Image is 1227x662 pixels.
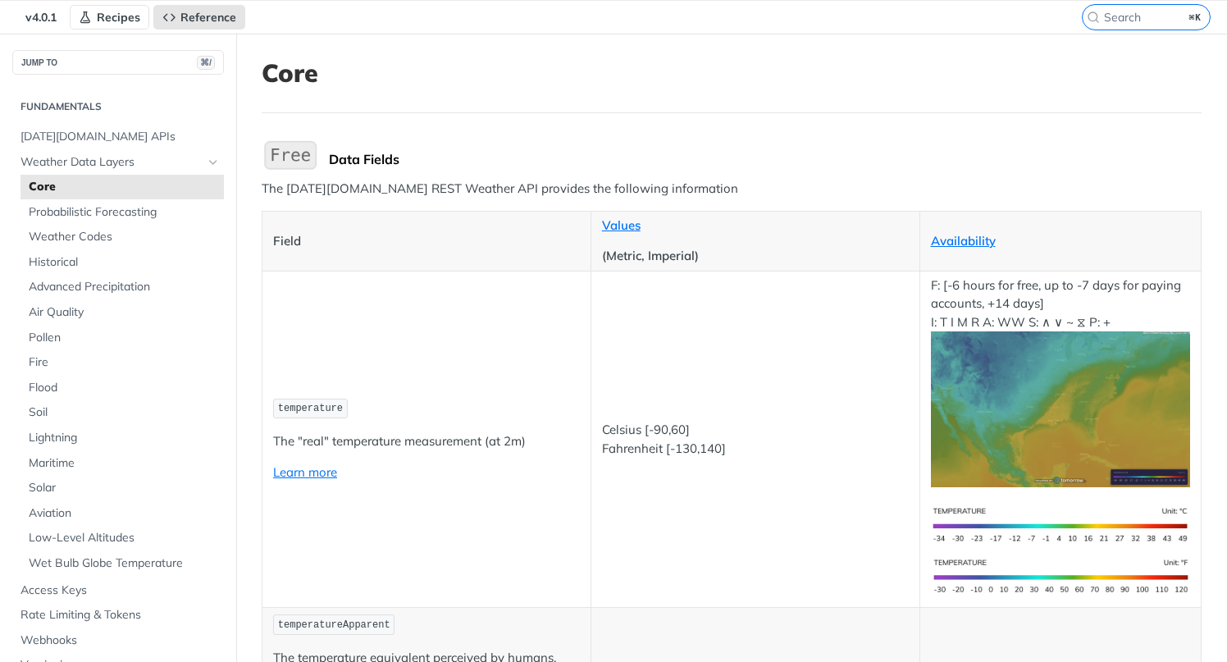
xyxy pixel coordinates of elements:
[21,632,220,649] span: Webhooks
[21,175,224,199] a: Core
[29,254,220,271] span: Historical
[29,204,220,221] span: Probabilistic Forecasting
[1185,9,1206,25] kbd: ⌘K
[931,233,996,249] a: Availability
[180,10,236,25] span: Reference
[21,154,203,171] span: Weather Data Layers
[21,376,224,400] a: Flood
[21,200,224,225] a: Probabilistic Forecasting
[278,619,390,631] span: temperatureApparent
[262,180,1202,199] p: The [DATE][DOMAIN_NAME] REST Weather API provides the following information
[931,516,1191,532] span: Expand image
[29,354,220,371] span: Fire
[21,426,224,450] a: Lightning
[21,326,224,350] a: Pollen
[12,603,224,628] a: Rate Limiting & Tokens
[16,5,66,30] span: v4.0.1
[29,279,220,295] span: Advanced Precipitation
[29,505,220,522] span: Aviation
[21,526,224,550] a: Low-Level Altitudes
[21,300,224,325] a: Air Quality
[21,250,224,275] a: Historical
[12,99,224,114] h2: Fundamentals
[197,56,215,70] span: ⌘/
[12,50,224,75] button: JUMP TO⌘/
[21,582,220,599] span: Access Keys
[29,430,220,446] span: Lightning
[602,217,641,233] a: Values
[262,58,1202,88] h1: Core
[97,10,140,25] span: Recipes
[21,501,224,526] a: Aviation
[21,275,224,299] a: Advanced Precipitation
[329,151,1202,167] div: Data Fields
[29,179,220,195] span: Core
[29,229,220,245] span: Weather Codes
[12,578,224,603] a: Access Keys
[29,555,220,572] span: Wet Bulb Globe Temperature
[29,530,220,546] span: Low-Level Altitudes
[602,247,909,266] p: (Metric, Imperial)
[931,551,1191,602] img: temperature-us
[21,400,224,425] a: Soil
[21,225,224,249] a: Weather Codes
[21,551,224,576] a: Wet Bulb Globe Temperature
[21,129,220,145] span: [DATE][DOMAIN_NAME] APIs
[29,380,220,396] span: Flood
[12,125,224,149] a: [DATE][DOMAIN_NAME] APIs
[12,628,224,653] a: Webhooks
[273,464,337,480] a: Learn more
[273,232,580,251] p: Field
[21,350,224,375] a: Fire
[273,432,580,451] p: The "real" temperature measurement (at 2m)
[70,5,149,30] a: Recipes
[931,331,1191,487] img: temperature
[207,156,220,169] button: Hide subpages for Weather Data Layers
[278,403,343,414] span: temperature
[153,5,245,30] a: Reference
[21,451,224,476] a: Maritime
[931,400,1191,416] span: Expand image
[29,455,220,472] span: Maritime
[29,480,220,496] span: Solar
[29,404,220,421] span: Soil
[602,421,909,458] p: Celsius [-90,60] Fahrenheit [-130,140]
[931,276,1191,487] p: F: [-6 hours for free, up to -7 days for paying accounts, +14 days] I: T I M R A: WW S: ∧ ∨ ~ ⧖ P: +
[931,500,1191,550] img: temperature-si
[931,568,1191,583] span: Expand image
[29,304,220,321] span: Air Quality
[21,476,224,500] a: Solar
[12,150,224,175] a: Weather Data LayersHide subpages for Weather Data Layers
[1087,11,1100,24] svg: Search
[29,330,220,346] span: Pollen
[21,607,220,623] span: Rate Limiting & Tokens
